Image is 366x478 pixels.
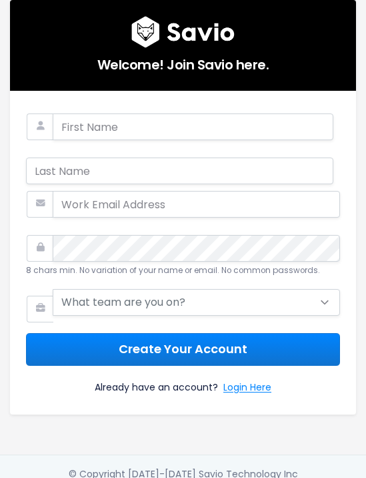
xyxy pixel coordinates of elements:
input: Last Name [26,158,333,184]
input: Work Email Address [53,191,340,218]
h5: Welcome! Join Savio here. [26,48,340,75]
img: logo600x187.a314fd40982d.png [131,16,235,48]
div: Already have an account? [26,366,340,399]
input: First Name [53,113,333,140]
small: 8 chars min. No variation of your name or email. No common passwords. [26,265,320,276]
a: Login Here [223,379,271,399]
button: Create Your Account [26,333,340,366]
